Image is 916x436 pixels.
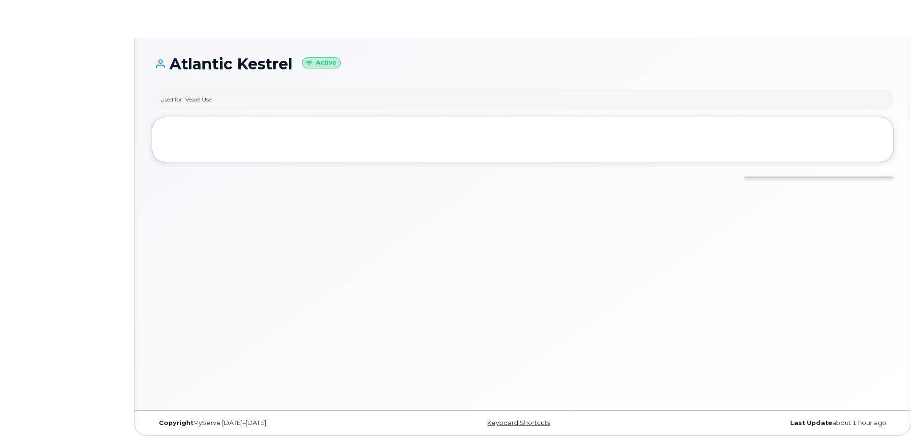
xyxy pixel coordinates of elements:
[646,419,894,427] div: about 1 hour ago
[159,419,193,426] strong: Copyright
[302,57,341,68] small: Active
[487,419,550,426] a: Keyboard Shortcuts
[790,419,832,426] strong: Last Update
[152,419,399,427] div: MyServe [DATE]–[DATE]
[152,56,894,72] h1: Atlantic Kestrel
[160,95,212,103] div: Used for: Vessel Use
